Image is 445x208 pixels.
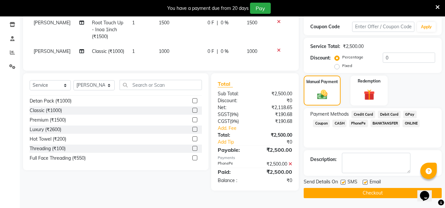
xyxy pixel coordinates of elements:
[310,156,337,163] div: Description:
[332,120,347,127] span: CASH
[304,188,442,198] button: Checkout
[306,79,338,85] label: Manual Payment
[30,117,66,124] div: Premium (₹1500)
[310,55,331,61] div: Discount:
[255,146,297,154] div: ₹2,500.00
[231,119,237,124] span: 9%
[348,178,357,187] span: SMS
[218,81,233,87] span: Total
[358,78,380,84] label: Redemption
[159,48,169,54] span: 1000
[213,97,255,104] div: Discount:
[208,48,214,55] span: 0 F
[213,118,255,125] div: ( )
[342,63,352,69] label: Fixed
[213,104,255,111] div: Net:
[208,19,214,26] span: 0 F
[34,20,70,26] span: [PERSON_NAME]
[255,177,297,184] div: ₹0
[221,48,229,55] span: 0 %
[30,145,66,152] div: Threading (₹100)
[218,111,230,117] span: SGST
[370,178,381,187] span: Email
[213,125,297,132] a: Add. Fee
[30,136,66,143] div: Hot Towel (₹200)
[30,107,62,114] div: Classic (₹1000)
[213,90,255,97] div: Sub Total:
[255,104,297,111] div: ₹2,118.65
[213,146,255,154] div: Payable:
[92,20,123,39] span: Root Touch Up - Inoa 1inch (₹1500)
[250,3,271,14] button: Pay
[213,177,255,184] div: Balance :
[403,111,417,118] span: GPay
[213,168,255,176] div: Paid:
[30,155,86,162] div: Full Face Threading (₹550)
[378,111,401,118] span: Debit Card
[417,22,436,32] button: Apply
[213,139,262,146] a: Add Tip
[255,118,297,125] div: ₹190.68
[34,48,70,54] span: [PERSON_NAME]
[371,120,400,127] span: BANKTANSFER
[255,168,297,176] div: ₹2,500.00
[92,48,124,54] span: Classic (₹1000)
[255,161,297,168] div: ₹2,500.00
[351,111,375,118] span: Credit Card
[217,19,218,26] span: |
[217,48,218,55] span: |
[159,20,169,26] span: 1500
[255,90,297,97] div: ₹2,500.00
[313,120,330,127] span: Coupon
[417,182,438,201] iframe: chat widget
[30,98,71,104] div: Detan Pack (₹1000)
[213,111,255,118] div: ( )
[231,112,237,117] span: 9%
[342,54,363,60] label: Percentage
[310,111,349,118] span: Payment Methods
[255,111,297,118] div: ₹190.68
[30,126,61,133] div: Luxury (₹2600)
[218,155,292,161] div: Payments
[132,20,135,26] span: 1
[213,132,255,139] div: Total:
[262,139,297,146] div: ₹0
[349,120,368,127] span: PhonePe
[221,19,229,26] span: 0 %
[310,23,352,30] div: Coupon Code
[120,80,202,90] input: Search or Scan
[304,178,338,187] span: Send Details On
[247,48,257,54] span: 1000
[255,132,297,139] div: ₹2,500.00
[218,118,230,124] span: CGST
[255,97,297,104] div: ₹0
[360,88,378,102] img: _gift.svg
[310,43,340,50] div: Service Total:
[343,43,364,50] div: ₹2,500.00
[167,5,249,12] div: You have a payment due from 20 days
[132,48,135,54] span: 1
[314,89,331,101] img: _cash.svg
[352,22,414,32] input: Enter Offer / Coupon Code
[403,120,420,127] span: ONLINE
[213,161,255,168] div: PhonePe
[247,20,257,26] span: 1500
